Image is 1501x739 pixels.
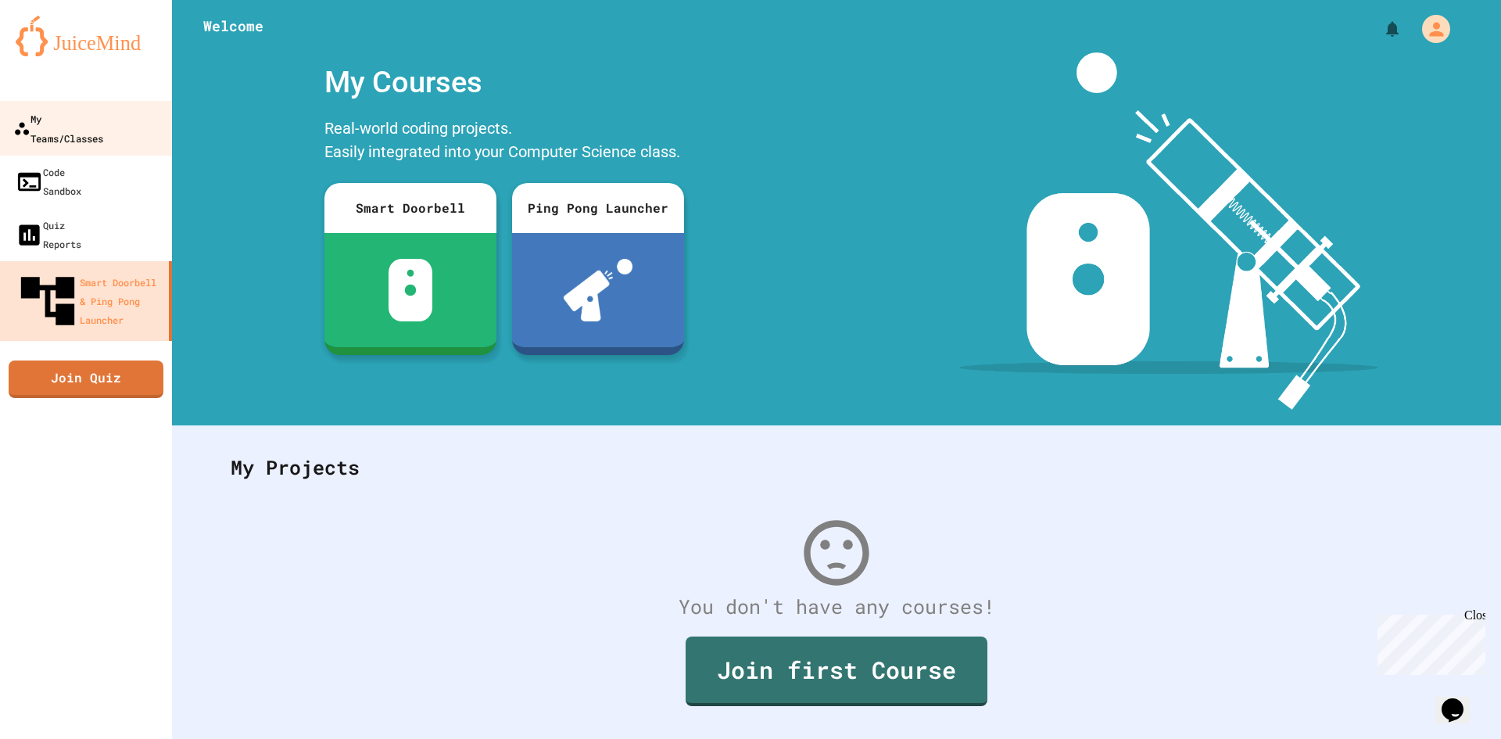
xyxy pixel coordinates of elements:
div: Real-world coding projects. Easily integrated into your Computer Science class. [317,113,692,171]
div: Chat with us now!Close [6,6,108,99]
div: Ping Pong Launcher [512,183,684,233]
div: My Projects [215,437,1458,498]
a: Join Quiz [9,361,163,398]
img: banner-image-my-projects.png [959,52,1378,410]
div: My Notifications [1354,16,1406,42]
img: ppl-with-ball.png [564,259,633,321]
div: Quiz Reports [16,216,81,253]
img: logo-orange.svg [16,16,156,56]
a: Join first Course [686,637,987,706]
div: My Account [1406,11,1454,47]
div: My Teams/Classes [13,109,103,147]
div: My Courses [317,52,692,113]
div: You don't have any courses! [215,592,1458,622]
div: Smart Doorbell & Ping Pong Launcher [16,269,163,333]
img: sdb-white.svg [389,259,433,321]
iframe: chat widget [1435,676,1485,723]
div: Code Sandbox [16,163,81,200]
iframe: chat widget [1371,608,1485,675]
div: Smart Doorbell [324,183,496,233]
